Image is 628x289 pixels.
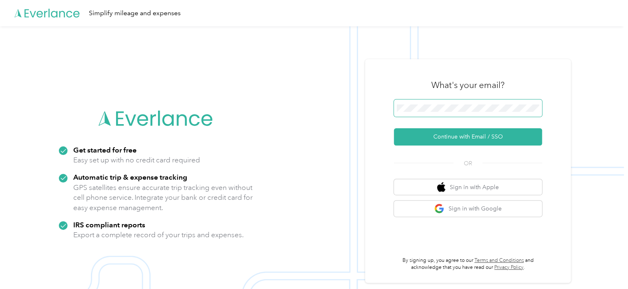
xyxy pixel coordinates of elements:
[494,264,523,271] a: Privacy Policy
[431,79,505,91] h3: What's your email?
[73,230,244,240] p: Export a complete record of your trips and expenses.
[73,183,253,213] p: GPS satellites ensure accurate trip tracking even without cell phone service. Integrate your bank...
[394,128,542,146] button: Continue with Email / SSO
[73,146,137,154] strong: Get started for free
[89,8,181,18] div: Simplify mileage and expenses
[394,201,542,217] button: google logoSign in with Google
[434,203,444,214] img: google logo
[454,159,482,168] span: OR
[394,179,542,195] button: apple logoSign in with Apple
[437,182,445,192] img: apple logo
[73,220,145,229] strong: IRS compliant reports
[73,173,187,181] strong: Automatic trip & expense tracking
[474,257,524,264] a: Terms and Conditions
[394,257,542,271] p: By signing up, you agree to our and acknowledge that you have read our .
[73,155,200,165] p: Easy set up with no credit card required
